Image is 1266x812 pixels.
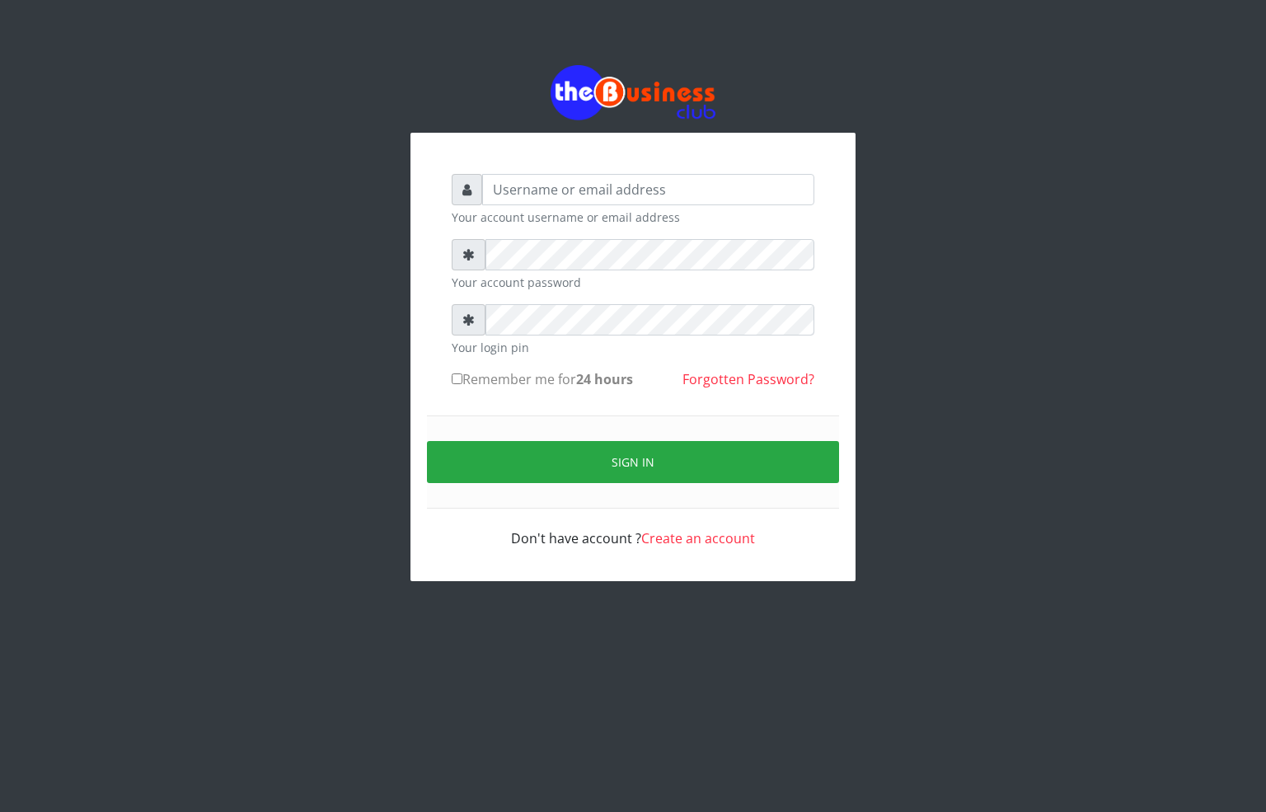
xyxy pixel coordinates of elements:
small: Your account password [452,274,814,291]
b: 24 hours [576,370,633,388]
small: Your account username or email address [452,209,814,226]
input: Remember me for24 hours [452,373,462,384]
a: Create an account [641,529,755,547]
label: Remember me for [452,369,633,389]
input: Username or email address [482,174,814,205]
div: Don't have account ? [452,509,814,548]
button: Sign in [427,441,839,483]
a: Forgotten Password? [682,370,814,388]
small: Your login pin [452,339,814,356]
